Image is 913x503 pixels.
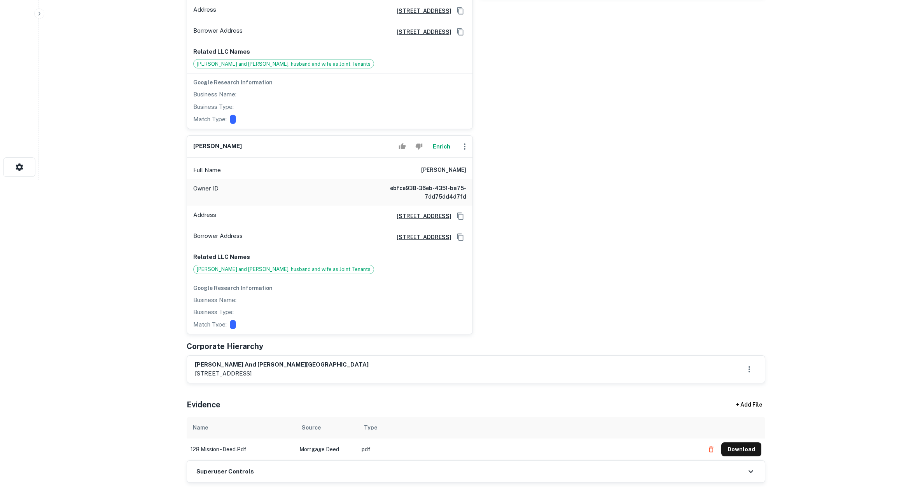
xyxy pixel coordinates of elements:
[429,139,454,154] button: Enrich
[193,284,466,292] h6: Google Research Information
[390,7,451,15] a: [STREET_ADDRESS]
[193,320,227,329] p: Match Type:
[193,295,236,305] p: Business Name:
[193,142,242,151] h6: [PERSON_NAME]
[302,423,321,432] div: Source
[187,341,263,352] h5: Corporate Hierarchy
[358,417,700,438] th: Type
[412,139,426,154] button: Reject
[187,399,220,410] h5: Evidence
[187,417,765,460] div: scrollable content
[296,438,358,460] td: Mortgage Deed
[455,231,466,243] button: Copy Address
[296,417,358,438] th: Source
[193,26,243,38] p: Borrower Address
[390,212,451,220] a: [STREET_ADDRESS]
[195,360,369,369] h6: [PERSON_NAME] and [PERSON_NAME][GEOGRAPHIC_DATA]
[193,423,208,432] div: Name
[193,5,216,17] p: Address
[704,443,718,456] button: Delete file
[874,441,913,478] iframe: Chat Widget
[187,417,296,438] th: Name
[194,60,374,68] span: [PERSON_NAME] and [PERSON_NAME], husband and wife as Joint Tenants
[187,438,296,460] td: 128 mission - deed.pdf
[193,47,466,56] p: Related LLC Names
[421,166,466,175] h6: [PERSON_NAME]
[195,369,369,378] p: [STREET_ADDRESS]
[364,423,377,432] div: Type
[196,467,254,476] h6: Superuser Controls
[721,442,761,456] button: Download
[193,90,236,99] p: Business Name:
[390,28,451,36] a: [STREET_ADDRESS]
[193,184,219,201] p: Owner ID
[193,78,466,87] h6: Google Research Information
[193,252,466,262] p: Related LLC Names
[455,210,466,222] button: Copy Address
[193,307,234,317] p: Business Type:
[390,233,451,241] a: [STREET_ADDRESS]
[395,139,409,154] button: Accept
[193,166,221,175] p: Full Name
[455,26,466,38] button: Copy Address
[193,231,243,243] p: Borrower Address
[358,438,700,460] td: pdf
[193,210,216,222] p: Address
[455,5,466,17] button: Copy Address
[193,102,234,112] p: Business Type:
[373,184,466,201] h6: ebfce938-36eb-4351-ba75-7dd75dd4d7fd
[722,398,776,412] div: + Add File
[194,265,374,273] span: [PERSON_NAME] and [PERSON_NAME], husband and wife as Joint Tenants
[193,115,227,124] p: Match Type:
